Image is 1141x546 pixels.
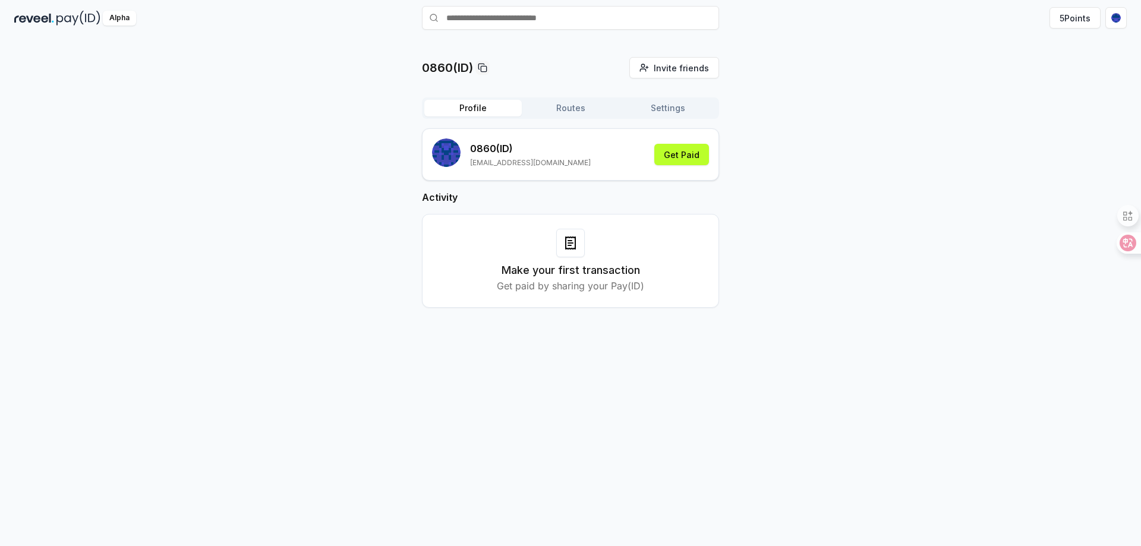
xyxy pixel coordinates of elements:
button: Profile [424,100,522,116]
div: Alpha [103,11,136,26]
p: [EMAIL_ADDRESS][DOMAIN_NAME] [470,158,591,168]
p: Get paid by sharing your Pay(ID) [497,279,644,293]
h3: Make your first transaction [502,262,640,279]
button: Routes [522,100,619,116]
img: reveel_dark [14,11,54,26]
button: 5Points [1049,7,1101,29]
img: pay_id [56,11,100,26]
button: Invite friends [629,57,719,78]
button: Settings [619,100,717,116]
p: 0860 (ID) [470,141,591,156]
button: Get Paid [654,144,709,165]
p: 0860(ID) [422,59,473,76]
span: Invite friends [654,62,709,74]
h2: Activity [422,190,719,204]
